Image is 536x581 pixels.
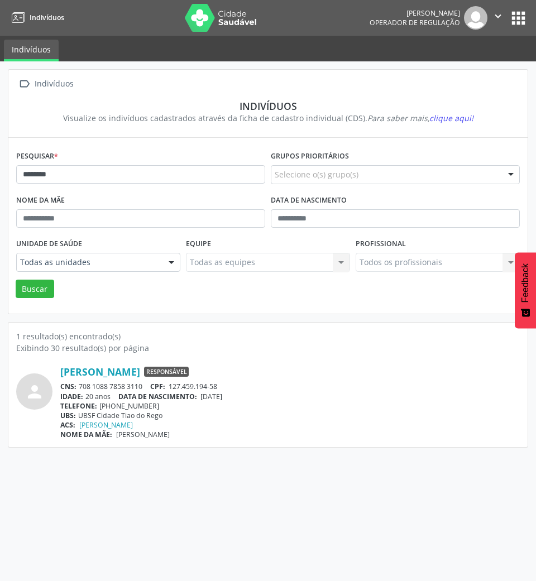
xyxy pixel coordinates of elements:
[370,8,460,18] div: [PERSON_NAME]
[186,236,211,253] label: Equipe
[16,330,520,342] div: 1 resultado(s) encontrado(s)
[79,420,133,430] a: [PERSON_NAME]
[60,411,76,420] span: UBS:
[429,113,473,123] span: clique aqui!
[16,148,58,165] label: Pesquisar
[116,430,170,439] span: [PERSON_NAME]
[60,392,83,401] span: IDADE:
[515,252,536,328] button: Feedback - Mostrar pesquisa
[520,263,530,302] span: Feedback
[24,112,512,124] div: Visualize os indivíduos cadastrados através da ficha de cadastro individual (CDS).
[60,382,520,391] div: 708 1088 7858 3110
[60,401,97,411] span: TELEFONE:
[20,257,157,268] span: Todas as unidades
[200,392,222,401] span: [DATE]
[509,8,528,28] button: apps
[16,280,54,299] button: Buscar
[60,430,112,439] span: NOME DA MÃE:
[356,236,406,253] label: Profissional
[370,18,460,27] span: Operador de regulação
[32,76,75,92] div: Indivíduos
[60,401,520,411] div: [PHONE_NUMBER]
[144,367,189,377] span: Responsável
[16,76,32,92] i: 
[150,382,165,391] span: CPF:
[60,392,520,401] div: 20 anos
[30,13,64,22] span: Indivíduos
[487,6,509,30] button: 
[16,76,75,92] a:  Indivíduos
[271,192,347,209] label: Data de nascimento
[464,6,487,30] img: img
[24,100,512,112] div: Indivíduos
[60,411,520,420] div: UBSF Cidade Tiao do Rego
[271,148,349,165] label: Grupos prioritários
[8,8,64,27] a: Indivíduos
[16,192,65,209] label: Nome da mãe
[16,236,82,253] label: Unidade de saúde
[118,392,197,401] span: DATA DE NASCIMENTO:
[16,342,520,354] div: Exibindo 30 resultado(s) por página
[4,40,59,61] a: Indivíduos
[169,382,217,391] span: 127.459.194-58
[60,382,76,391] span: CNS:
[60,366,140,378] a: [PERSON_NAME]
[60,420,75,430] span: ACS:
[275,169,358,180] span: Selecione o(s) grupo(s)
[492,10,504,22] i: 
[367,113,473,123] i: Para saber mais,
[25,382,45,402] i: person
